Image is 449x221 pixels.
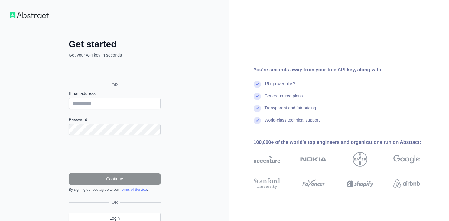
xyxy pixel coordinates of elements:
label: Email address [69,90,161,96]
span: OR [107,82,123,88]
div: By signing up, you agree to our . [69,187,161,192]
img: google [393,152,420,167]
div: You're seconds away from your free API key, along with: [254,66,439,73]
p: Get your API key in seconds [69,52,161,58]
iframe: reCAPTCHA [69,142,161,166]
img: check mark [254,105,261,112]
img: accenture [254,152,280,167]
div: Transparent and fair pricing [265,105,316,117]
button: Continue [69,173,161,185]
img: check mark [254,81,261,88]
img: check mark [254,117,261,124]
div: World-class technical support [265,117,320,129]
div: Sign in with Google. Opens in new tab [69,65,159,78]
img: payoneer [300,177,327,190]
img: bayer [353,152,367,167]
div: 100,000+ of the world's top engineers and organizations run on Abstract: [254,139,439,146]
img: airbnb [393,177,420,190]
h2: Get started [69,39,161,50]
img: nokia [300,152,327,167]
img: Workflow [10,12,49,18]
iframe: Sign in with Google Button [66,65,162,78]
label: Password [69,116,161,122]
span: OR [109,199,120,205]
div: Generous free plans [265,93,303,105]
img: check mark [254,93,261,100]
img: stanford university [254,177,280,190]
a: Terms of Service [120,187,147,192]
div: 15+ powerful API's [265,81,300,93]
img: shopify [347,177,373,190]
